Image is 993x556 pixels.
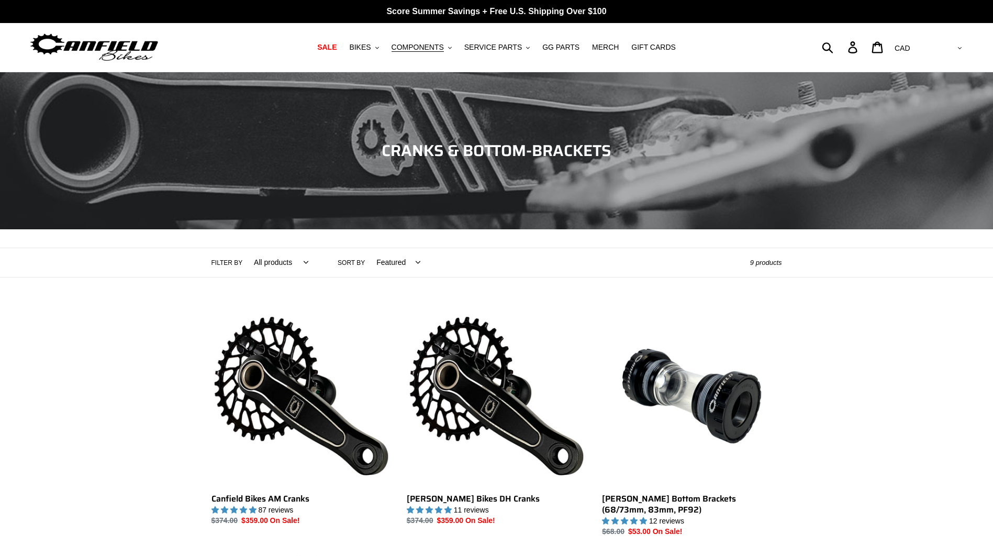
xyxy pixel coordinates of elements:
[382,138,611,163] span: CRANKS & BOTTOM-BRACKETS
[459,40,535,54] button: SERVICE PARTS
[29,31,160,64] img: Canfield Bikes
[626,40,681,54] a: GIFT CARDS
[828,36,854,59] input: Search
[338,258,365,268] label: Sort by
[537,40,585,54] a: GG PARTS
[317,43,337,52] span: SALE
[587,40,624,54] a: MERCH
[464,43,522,52] span: SERVICE PARTS
[542,43,579,52] span: GG PARTS
[592,43,619,52] span: MERCH
[344,40,384,54] button: BIKES
[750,259,782,266] span: 9 products
[392,43,444,52] span: COMPONENTS
[312,40,342,54] a: SALE
[631,43,676,52] span: GIFT CARDS
[386,40,457,54] button: COMPONENTS
[349,43,371,52] span: BIKES
[211,258,243,268] label: Filter by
